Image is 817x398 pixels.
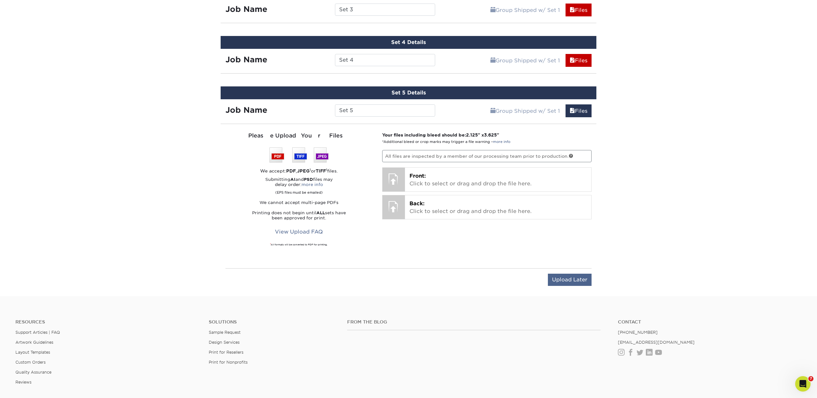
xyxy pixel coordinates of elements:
[335,54,435,66] input: Enter a job name
[225,177,373,195] p: Submitting and files may delay order:
[304,177,313,182] strong: PSD
[15,340,53,345] a: Artwork Guidelines
[570,108,575,114] span: files
[225,200,373,205] p: We cannot accept multi-page PDFs
[225,243,373,246] div: All formats will be converted to PDF for printing.
[335,104,435,117] input: Enter a job name
[409,200,587,215] p: Click to select or drag and drop the file here.
[335,4,435,16] input: Enter a job name
[566,54,592,67] a: Files
[209,350,243,355] a: Print for Resellers
[225,132,373,140] div: Please Upload Your Files
[225,4,267,14] strong: Job Name
[382,132,499,137] strong: Your files including bleed should be: " x "
[347,319,601,325] h4: From the Blog
[618,330,658,335] a: [PHONE_NUMBER]
[209,360,248,365] a: Print for Nonprofits
[15,319,199,325] h4: Resources
[409,172,587,188] p: Click to select or drag and drop the file here.
[221,86,596,99] div: Set 5 Details
[409,200,425,207] span: Back:
[310,168,311,172] sup: 1
[486,4,564,16] a: Group Shipped w/ Set 1
[566,104,592,117] a: Files
[466,132,478,137] span: 2.125
[484,132,497,137] span: 3.625
[302,182,323,187] a: more info
[15,350,50,355] a: Layout Templates
[209,340,240,345] a: Design Services
[209,319,337,325] h4: Solutions
[618,340,695,345] a: [EMAIL_ADDRESS][DOMAIN_NAME]
[808,376,813,381] span: 7
[271,226,327,238] a: View Upload FAQ
[221,36,596,49] div: Set 4 Details
[15,370,51,375] a: Quality Assurance
[618,319,802,325] a: Contact
[225,55,267,64] strong: Job Name
[270,243,271,245] sup: 1
[382,150,592,162] p: All files are inspected by a member of our processing team prior to production.
[286,168,296,173] strong: PDF
[409,173,426,179] span: Front:
[382,140,510,144] small: *Additional bleed or crop marks may trigger a file warning –
[486,54,564,67] a: Group Shipped w/ Set 1
[225,210,373,221] p: Printing does not begin until sets have been approved for print.
[297,168,310,173] strong: JPEG
[566,4,592,16] a: Files
[570,7,575,13] span: files
[316,210,325,215] strong: ALL
[316,168,326,173] strong: TIFF
[490,57,496,64] span: shipping
[269,147,329,163] img: We accept: PSD, TIFF, or JPEG (JPG)
[795,376,811,392] iframe: Intercom live chat
[290,177,295,182] strong: AI
[275,187,323,195] small: (EPS files must be emailed)
[486,104,564,117] a: Group Shipped w/ Set 1
[225,168,373,174] div: We accept: , or files.
[326,168,327,172] sup: 1
[209,330,241,335] a: Sample Request
[490,108,496,114] span: shipping
[548,274,592,286] input: Upload Later
[493,140,510,144] a: more info
[570,57,575,64] span: files
[225,105,267,115] strong: Job Name
[15,330,60,335] a: Support Articles | FAQ
[490,7,496,13] span: shipping
[15,360,46,365] a: Custom Orders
